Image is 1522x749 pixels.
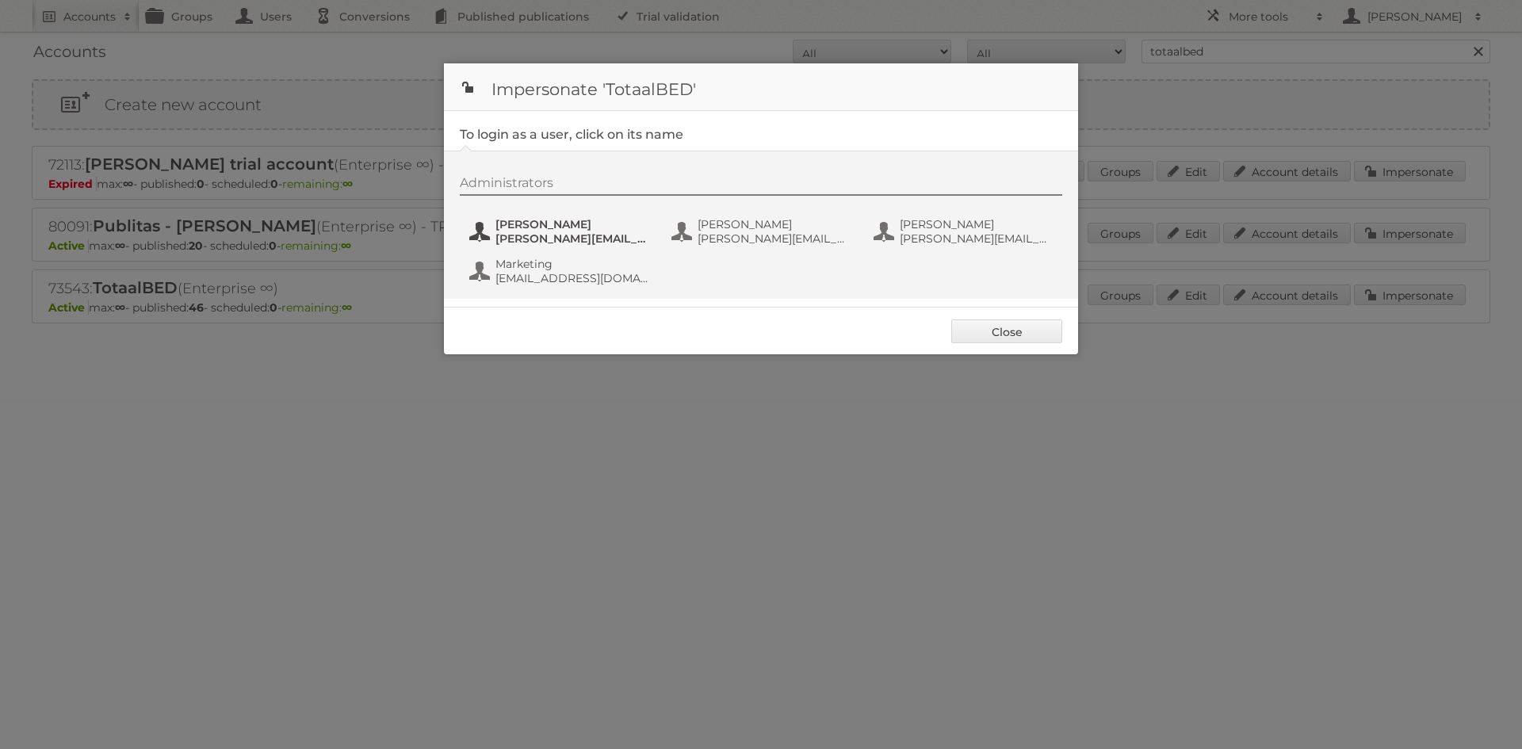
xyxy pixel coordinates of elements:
span: [PERSON_NAME] [495,217,649,231]
button: [PERSON_NAME] [PERSON_NAME][EMAIL_ADDRESS][DOMAIN_NAME] [670,216,856,247]
span: [PERSON_NAME][EMAIL_ADDRESS][DOMAIN_NAME] [698,231,851,246]
span: [PERSON_NAME] [900,217,1054,231]
span: [EMAIL_ADDRESS][DOMAIN_NAME] [495,271,649,285]
button: [PERSON_NAME] [PERSON_NAME][EMAIL_ADDRESS][DOMAIN_NAME] [468,216,654,247]
div: Administrators [460,175,1062,196]
span: [PERSON_NAME][EMAIL_ADDRESS][DOMAIN_NAME] [495,231,649,246]
button: [PERSON_NAME] [PERSON_NAME][EMAIL_ADDRESS][DOMAIN_NAME] [872,216,1058,247]
span: Marketing [495,257,649,271]
span: [PERSON_NAME] [698,217,851,231]
button: Marketing [EMAIL_ADDRESS][DOMAIN_NAME] [468,255,654,287]
h1: Impersonate 'TotaalBED' [444,63,1078,111]
span: [PERSON_NAME][EMAIL_ADDRESS][DOMAIN_NAME] [900,231,1054,246]
legend: To login as a user, click on its name [460,127,683,142]
a: Close [951,319,1062,343]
